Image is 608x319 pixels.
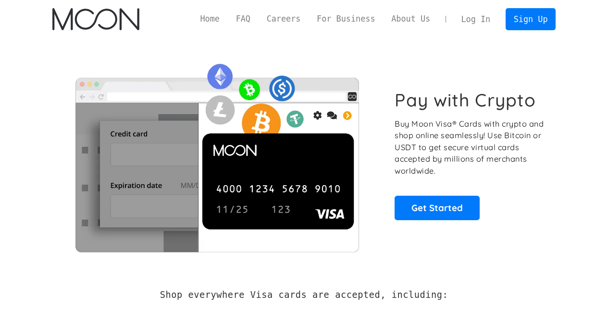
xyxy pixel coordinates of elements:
[52,8,139,30] a: home
[395,118,545,177] p: Buy Moon Visa® Cards with crypto and shop online seamlessly! Use Bitcoin or USDT to get secure vi...
[506,8,556,30] a: Sign Up
[52,57,382,252] img: Moon Cards let you spend your crypto anywhere Visa is accepted.
[228,13,259,25] a: FAQ
[309,13,383,25] a: For Business
[395,89,536,111] h1: Pay with Crypto
[453,9,498,30] a: Log In
[395,196,480,220] a: Get Started
[160,290,448,300] h2: Shop everywhere Visa cards are accepted, including:
[383,13,438,25] a: About Us
[52,8,139,30] img: Moon Logo
[259,13,309,25] a: Careers
[192,13,228,25] a: Home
